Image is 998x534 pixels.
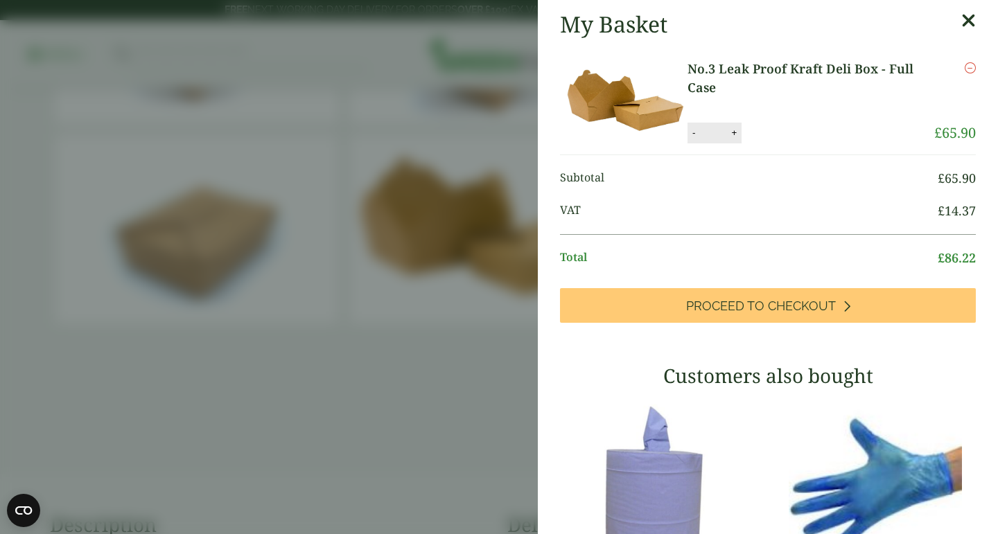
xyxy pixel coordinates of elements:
[560,11,667,37] h2: My Basket
[560,288,976,323] a: Proceed to Checkout
[560,202,938,220] span: VAT
[938,249,945,266] span: £
[727,127,741,139] button: +
[938,202,945,219] span: £
[934,123,942,142] span: £
[560,169,938,188] span: Subtotal
[688,60,934,97] a: No.3 Leak Proof Kraft Deli Box - Full Case
[563,60,688,143] img: No.3 Leak Proof Kraft Deli Box -Full Case of-0
[938,249,976,266] bdi: 86.22
[938,170,976,186] bdi: 65.90
[938,202,976,219] bdi: 14.37
[934,123,976,142] bdi: 65.90
[7,494,40,527] button: Open CMP widget
[686,299,836,314] span: Proceed to Checkout
[965,60,976,76] a: Remove this item
[560,364,976,388] h3: Customers also bought
[560,249,938,267] span: Total
[938,170,945,186] span: £
[688,127,699,139] button: -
